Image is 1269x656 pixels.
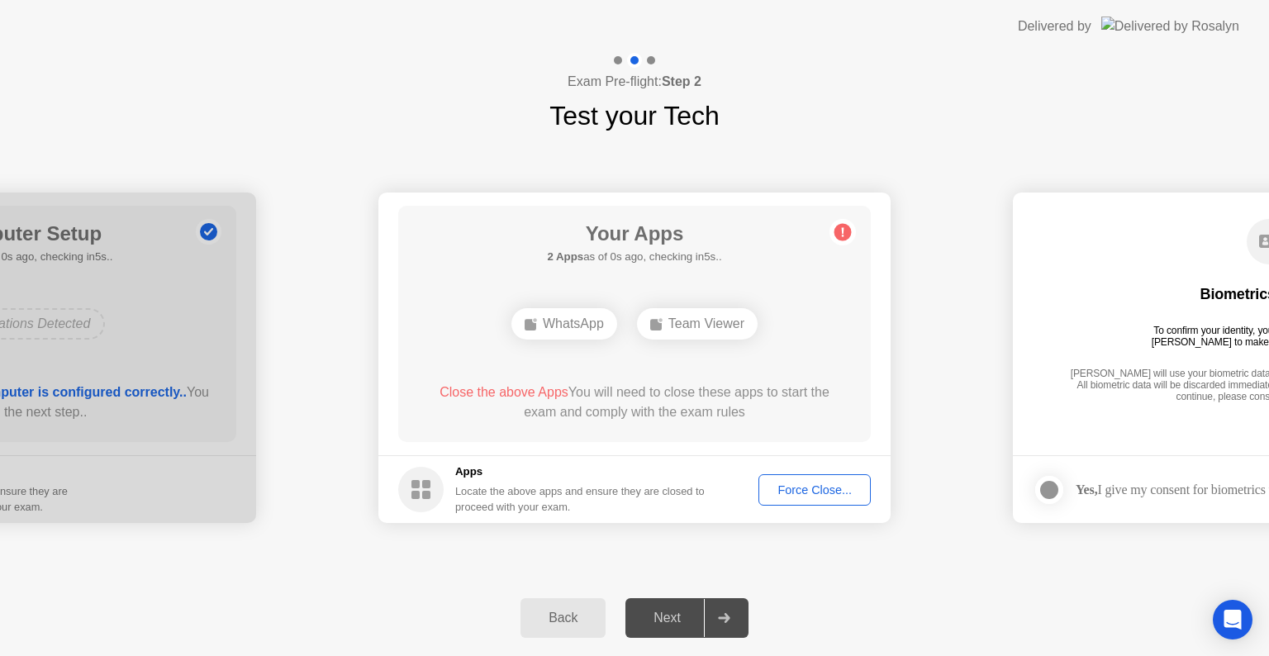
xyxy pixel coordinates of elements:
[568,72,701,92] h4: Exam Pre-flight:
[630,611,704,625] div: Next
[1213,600,1252,639] div: Open Intercom Messenger
[758,474,871,506] button: Force Close...
[422,383,848,422] div: You will need to close these apps to start the exam and comply with the exam rules
[455,463,706,480] h5: Apps
[440,385,568,399] span: Close the above Apps
[764,483,865,497] div: Force Close...
[525,611,601,625] div: Back
[511,308,617,340] div: WhatsApp
[547,250,583,263] b: 2 Apps
[547,219,721,249] h1: Your Apps
[1076,482,1097,497] strong: Yes,
[549,96,720,135] h1: Test your Tech
[662,74,701,88] b: Step 2
[1018,17,1091,36] div: Delivered by
[520,598,606,638] button: Back
[547,249,721,265] h5: as of 0s ago, checking in5s..
[637,308,758,340] div: Team Viewer
[1101,17,1239,36] img: Delivered by Rosalyn
[455,483,706,515] div: Locate the above apps and ensure they are closed to proceed with your exam.
[625,598,749,638] button: Next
